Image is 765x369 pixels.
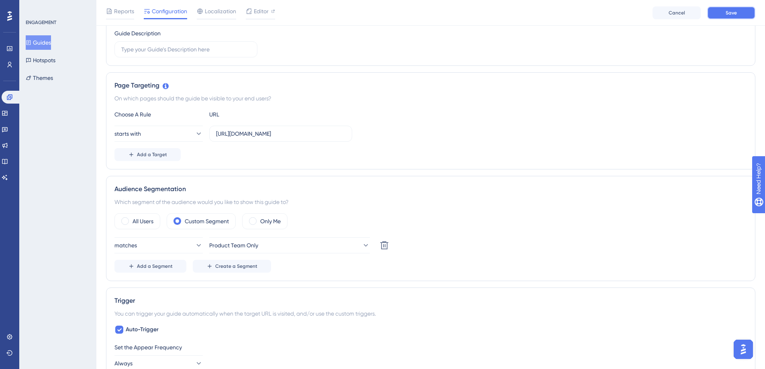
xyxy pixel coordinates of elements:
[152,6,187,16] span: Configuration
[114,237,203,253] button: matches
[26,71,53,85] button: Themes
[653,6,701,19] button: Cancel
[26,53,55,67] button: Hotspots
[114,6,134,16] span: Reports
[209,241,258,250] span: Product Team Only
[114,296,747,306] div: Trigger
[114,241,137,250] span: matches
[205,6,236,16] span: Localization
[126,325,159,334] span: Auto-Trigger
[26,19,56,26] div: ENGAGEMENT
[707,6,755,19] button: Save
[114,260,186,273] button: Add a Segment
[215,263,257,269] span: Create a Segment
[209,237,370,253] button: Product Team Only
[254,6,269,16] span: Editor
[114,342,747,352] div: Set the Appear Frequency
[193,260,271,273] button: Create a Segment
[669,10,685,16] span: Cancel
[19,2,50,12] span: Need Help?
[26,35,51,50] button: Guides
[731,337,755,361] iframe: UserGuiding AI Assistant Launcher
[726,10,737,16] span: Save
[114,309,747,318] div: You can trigger your guide automatically when the target URL is visited, and/or use the custom tr...
[137,263,173,269] span: Add a Segment
[114,359,133,368] span: Always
